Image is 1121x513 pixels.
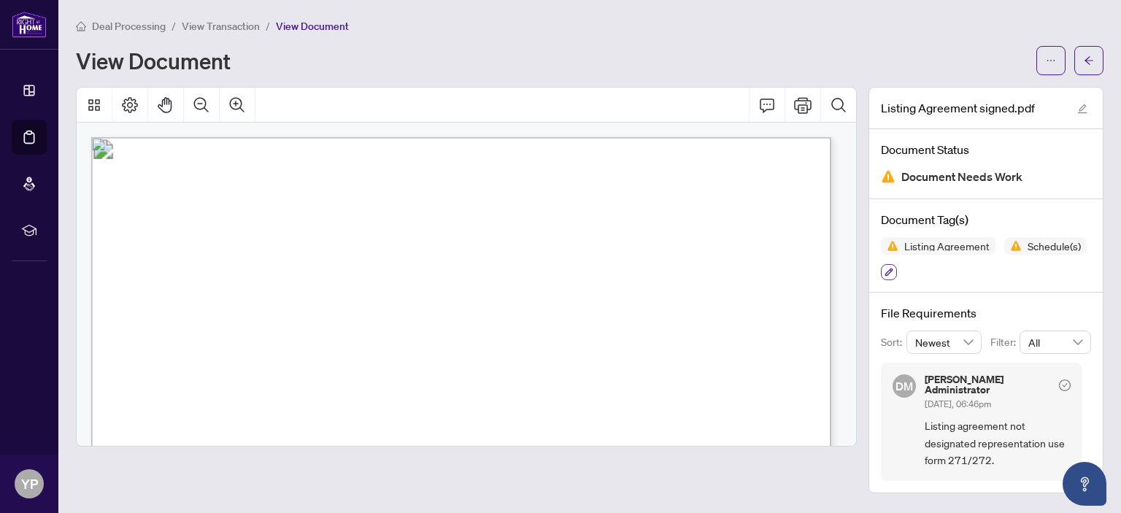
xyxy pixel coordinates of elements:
p: Filter: [990,334,1020,350]
span: DM [895,377,913,395]
p: Sort: [881,334,906,350]
img: Status Icon [1004,237,1022,255]
span: check-circle [1059,379,1071,391]
span: arrow-left [1084,55,1094,66]
h4: Document Tag(s) [881,211,1091,228]
span: Listing Agreement signed.pdf [881,99,1035,117]
h1: View Document [76,49,231,72]
span: Newest [915,331,974,353]
span: Deal Processing [92,20,166,33]
img: Document Status [881,169,895,184]
span: edit [1077,104,1087,114]
h5: [PERSON_NAME] Administrator [925,374,1053,395]
span: View Document [276,20,349,33]
span: [DATE], 06:46pm [925,398,991,409]
li: / [172,18,176,34]
span: ellipsis [1046,55,1056,66]
li: / [266,18,270,34]
span: Document Needs Work [901,167,1022,187]
span: All [1028,331,1082,353]
span: Schedule(s) [1022,241,1087,251]
span: Listing agreement not designated representation use form 271/272. [925,417,1071,468]
h4: File Requirements [881,304,1091,322]
img: Status Icon [881,237,898,255]
span: home [76,21,86,31]
h4: Document Status [881,141,1091,158]
span: View Transaction [182,20,260,33]
button: Open asap [1063,462,1106,506]
span: YP [21,474,38,494]
img: logo [12,11,47,38]
span: Listing Agreement [898,241,995,251]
